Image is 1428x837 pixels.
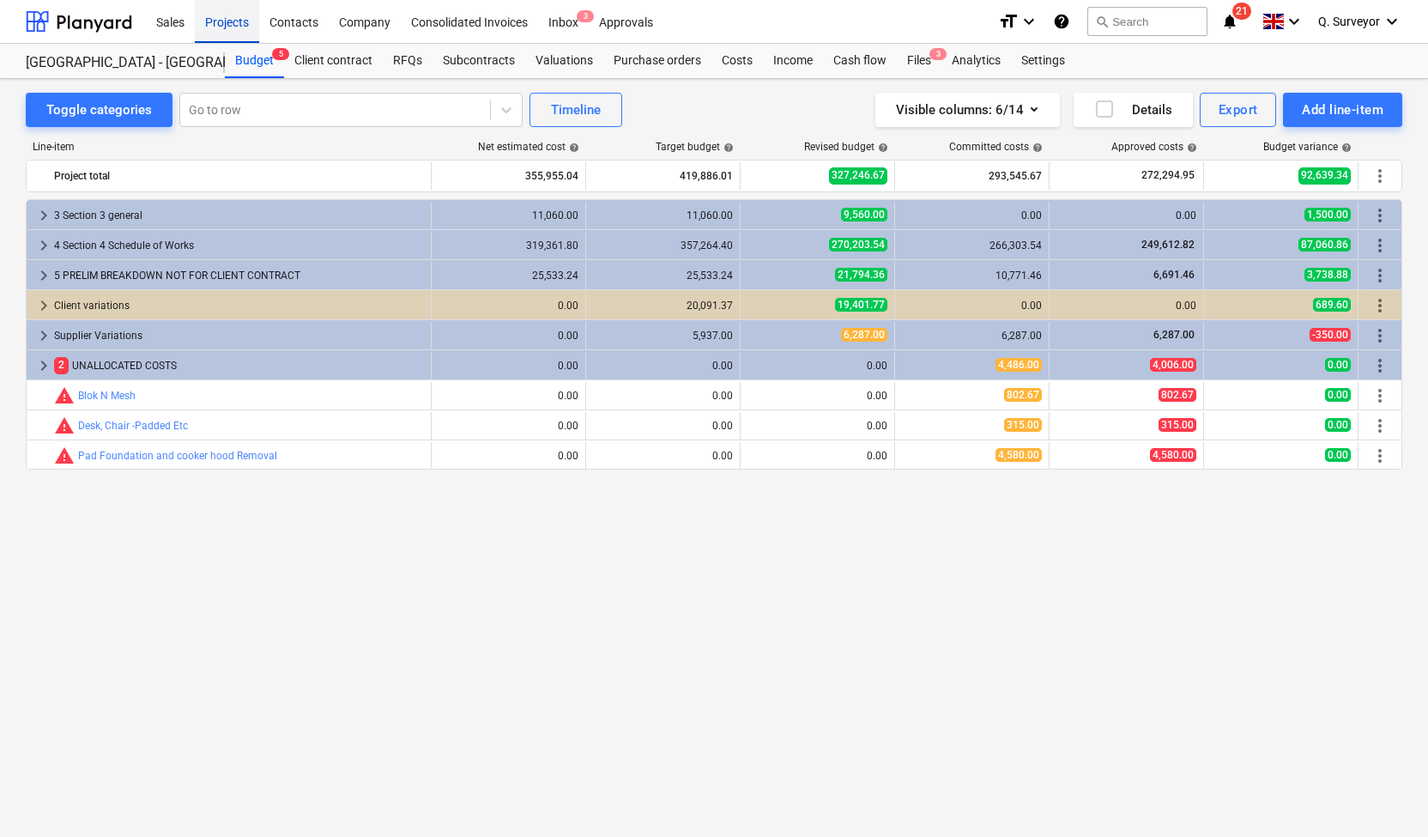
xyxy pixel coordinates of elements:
[1325,448,1351,462] span: 0.00
[439,360,578,372] div: 0.00
[225,44,284,78] div: Budget
[54,292,424,319] div: Client variations
[1370,415,1390,436] span: More actions
[439,390,578,402] div: 0.00
[78,450,277,462] a: Pad Foundation and cooker hood Removal
[823,44,897,78] a: Cash flow
[929,48,947,60] span: 3
[995,448,1042,462] span: 4,580.00
[478,141,579,153] div: Net estimated cost
[1302,99,1383,121] div: Add line-item
[1219,99,1258,121] div: Export
[902,162,1042,190] div: 293,545.67
[1338,143,1352,153] span: help
[577,10,594,22] span: 3
[902,209,1042,221] div: 0.00
[902,300,1042,312] div: 0.00
[1370,205,1390,226] span: More actions
[54,415,75,436] span: Committed costs exceed revised budget
[1310,328,1351,342] span: -350.00
[525,44,603,78] a: Valuations
[1056,209,1196,221] div: 0.00
[1370,295,1390,316] span: More actions
[1298,167,1351,184] span: 92,639.34
[1370,265,1390,286] span: More actions
[874,143,888,153] span: help
[902,270,1042,282] div: 10,771.46
[1019,11,1039,32] i: keyboard_arrow_down
[1150,448,1196,462] span: 4,580.00
[1053,11,1070,32] i: Knowledge base
[1298,238,1351,252] span: 87,060.86
[439,420,578,432] div: 0.00
[875,93,1060,127] button: Visible columns:6/14
[1140,168,1196,183] span: 272,294.95
[896,99,1039,121] div: Visible columns : 6/14
[33,265,54,286] span: keyboard_arrow_right
[841,328,887,342] span: 6,287.00
[1263,141,1352,153] div: Budget variance
[225,44,284,78] a: Budget5
[1029,143,1043,153] span: help
[1325,418,1351,432] span: 0.00
[383,44,433,78] a: RFQs
[998,11,1019,32] i: format_size
[949,141,1043,153] div: Committed costs
[284,44,383,78] div: Client contract
[33,205,54,226] span: keyboard_arrow_right
[841,208,887,221] span: 9,560.00
[433,44,525,78] a: Subcontracts
[78,420,188,432] a: Desk, Chair -Padded Etc
[902,330,1042,342] div: 6,287.00
[656,141,734,153] div: Target budget
[1011,44,1075,78] a: Settings
[551,99,601,121] div: Timeline
[1004,418,1042,432] span: 315.00
[1140,239,1196,251] span: 249,612.82
[26,93,172,127] button: Toggle categories
[46,99,152,121] div: Toggle categories
[439,209,578,221] div: 11,060.00
[26,141,433,153] div: Line-item
[829,238,887,252] span: 270,203.54
[941,44,1011,78] div: Analytics
[33,325,54,346] span: keyboard_arrow_right
[1159,418,1196,432] span: 315.00
[747,420,887,432] div: 0.00
[593,420,733,432] div: 0.00
[439,162,578,190] div: 355,955.04
[835,268,887,282] span: 21,794.36
[593,390,733,402] div: 0.00
[272,48,289,60] span: 5
[1152,269,1196,281] span: 6,691.46
[54,385,75,406] span: Committed costs exceed revised budget
[829,167,887,184] span: 327,246.67
[593,209,733,221] div: 11,060.00
[1370,355,1390,376] span: More actions
[54,162,424,190] div: Project total
[33,355,54,376] span: keyboard_arrow_right
[1183,143,1197,153] span: help
[54,357,69,373] span: 2
[593,240,733,252] div: 357,264.40
[54,322,424,349] div: Supplier Variations
[1074,93,1193,127] button: Details
[1004,388,1042,402] span: 802.67
[603,44,711,78] a: Purchase orders
[835,298,887,312] span: 19,401.77
[439,240,578,252] div: 319,361.80
[566,143,579,153] span: help
[78,390,136,402] a: Blok N Mesh
[439,300,578,312] div: 0.00
[1370,385,1390,406] span: More actions
[593,330,733,342] div: 5,937.00
[593,360,733,372] div: 0.00
[593,450,733,462] div: 0.00
[897,44,941,78] a: Files3
[593,270,733,282] div: 25,533.24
